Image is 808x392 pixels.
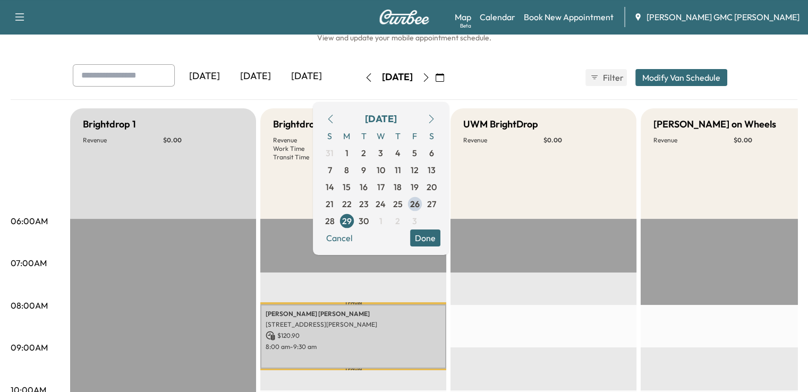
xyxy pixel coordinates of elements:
[260,302,446,304] p: Travel
[359,215,369,227] span: 30
[480,11,515,23] a: Calendar
[378,147,383,159] span: 3
[361,147,366,159] span: 2
[585,69,627,86] button: Filter
[427,198,436,210] span: 27
[328,164,332,176] span: 7
[360,181,368,193] span: 16
[395,215,400,227] span: 2
[653,136,734,144] p: Revenue
[410,229,440,246] button: Done
[455,11,471,23] a: MapBeta
[325,215,335,227] span: 28
[395,164,401,176] span: 11
[326,147,334,159] span: 31
[377,181,385,193] span: 17
[326,181,334,193] span: 14
[653,117,776,132] h5: [PERSON_NAME] on Wheels
[406,127,423,144] span: F
[83,136,163,144] p: Revenue
[273,153,353,161] p: Transit Time
[382,71,413,84] div: [DATE]
[411,164,419,176] span: 12
[355,127,372,144] span: T
[395,147,401,159] span: 4
[460,22,471,30] div: Beta
[635,69,727,86] button: Modify Van Schedule
[428,164,436,176] span: 13
[393,198,403,210] span: 25
[543,136,624,144] p: $ 0.00
[11,341,48,354] p: 09:00AM
[338,127,355,144] span: M
[429,147,434,159] span: 6
[361,164,366,176] span: 9
[321,229,358,246] button: Cancel
[342,215,352,227] span: 29
[266,343,441,351] p: 8:00 am - 9:30 am
[281,64,332,89] div: [DATE]
[344,164,349,176] span: 8
[11,32,797,43] h6: View and update your mobile appointment schedule.
[372,127,389,144] span: W
[603,71,622,84] span: Filter
[379,215,382,227] span: 1
[273,144,353,153] p: Work Time
[359,198,369,210] span: 23
[524,11,614,23] a: Book New Appointment
[266,320,441,329] p: [STREET_ADDRESS][PERSON_NAME]
[326,198,334,210] span: 21
[266,331,441,340] p: $ 120.90
[343,181,351,193] span: 15
[412,215,417,227] span: 3
[266,310,441,318] p: [PERSON_NAME] [PERSON_NAME]
[260,369,446,370] p: Travel
[342,198,352,210] span: 22
[410,198,420,210] span: 26
[411,181,419,193] span: 19
[376,198,386,210] span: 24
[423,127,440,144] span: S
[345,147,348,159] span: 1
[273,136,353,144] p: Revenue
[230,64,281,89] div: [DATE]
[377,164,385,176] span: 10
[394,181,402,193] span: 18
[427,181,437,193] span: 20
[163,136,243,144] p: $ 0.00
[463,136,543,144] p: Revenue
[365,112,397,126] div: [DATE]
[412,147,417,159] span: 5
[11,257,47,269] p: 07:00AM
[83,117,136,132] h5: Brightdrop 1
[11,215,48,227] p: 06:00AM
[463,117,538,132] h5: UWM BrightDrop
[179,64,230,89] div: [DATE]
[11,299,48,312] p: 08:00AM
[379,10,430,24] img: Curbee Logo
[273,117,328,132] h5: Brightdrop 2
[647,11,800,23] span: [PERSON_NAME] GMC [PERSON_NAME]
[389,127,406,144] span: T
[321,127,338,144] span: S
